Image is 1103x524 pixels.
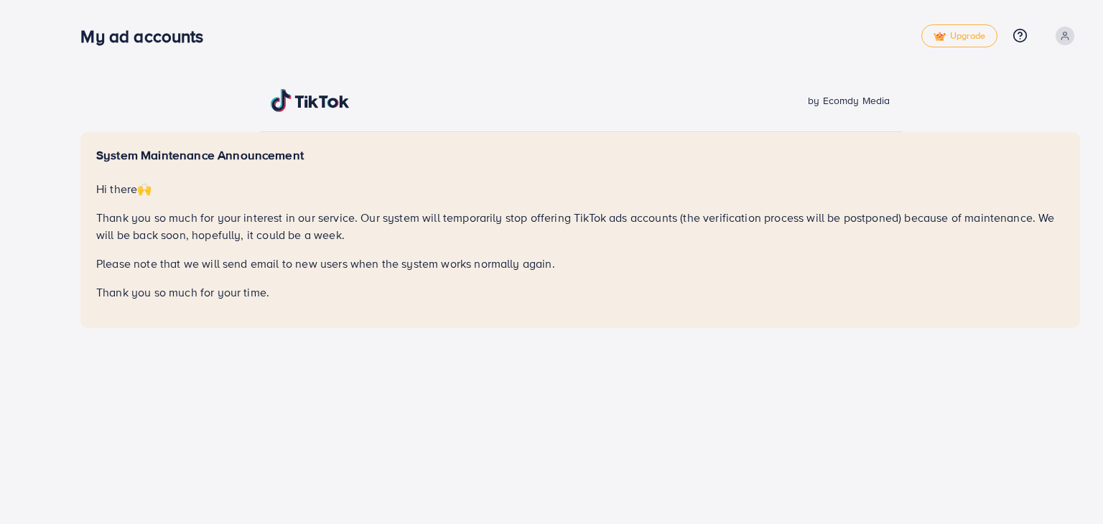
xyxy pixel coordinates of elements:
span: Upgrade [934,31,985,42]
h3: My ad accounts [80,26,215,47]
p: Thank you so much for your time. [96,284,1064,301]
h5: System Maintenance Announcement [96,148,1064,163]
p: Hi there [96,180,1064,197]
p: Thank you so much for your interest in our service. Our system will temporarily stop offering Tik... [96,209,1064,243]
span: 🙌 [137,181,152,197]
p: Please note that we will send email to new users when the system works normally again. [96,255,1064,272]
img: tick [934,32,946,42]
span: by Ecomdy Media [808,93,890,108]
img: TikTok [271,89,350,112]
a: tickUpgrade [921,24,997,47]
